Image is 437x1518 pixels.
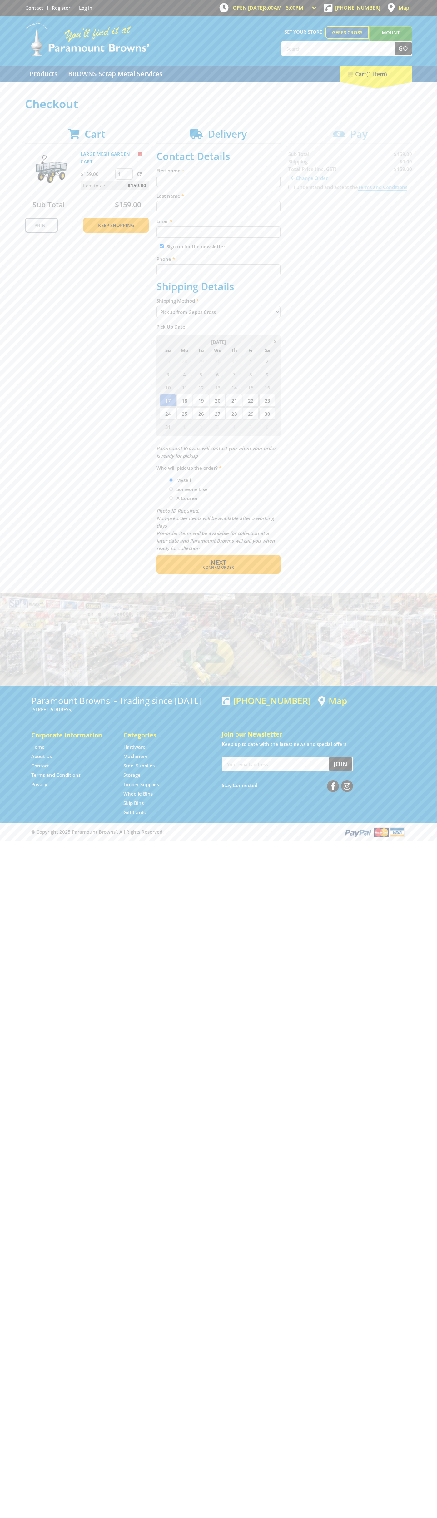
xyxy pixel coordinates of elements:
p: Keep up to date with the latest news and special offers. [222,740,406,748]
span: 3 [160,368,176,380]
a: Go to the Gift Cards page [123,809,146,816]
span: 21 [226,394,242,407]
span: 14 [226,381,242,394]
input: Please select who will pick up the order. [169,496,173,500]
span: [DATE] [211,339,226,345]
label: Who will pick up the order? [156,464,281,472]
a: Go to the registration page [52,5,70,11]
span: 28 [226,407,242,420]
a: Go to the Machinery page [123,753,147,760]
span: Cart [85,127,105,141]
a: Mount [PERSON_NAME] [369,26,412,50]
span: 3 [210,420,226,433]
span: 2 [259,355,275,367]
span: 16 [259,381,275,394]
a: Remove from cart [138,151,142,157]
span: 30 [210,355,226,367]
span: Tu [193,346,209,354]
span: 6 [259,420,275,433]
input: Search [282,42,395,55]
a: Log in [79,5,92,11]
span: 13 [210,381,226,394]
span: 20 [210,394,226,407]
a: Go to the BROWNS Scrap Metal Services page [63,66,167,82]
span: 10 [160,381,176,394]
span: 8 [243,368,259,380]
a: Go to the Contact page [25,5,43,11]
span: $159.00 [128,181,146,190]
span: 4 [226,420,242,433]
span: 27 [160,355,176,367]
p: Item total: [81,181,149,190]
span: 17 [160,394,176,407]
span: 15 [243,381,259,394]
img: LARGE MESH GARDEN CART [31,150,68,188]
span: 26 [193,407,209,420]
span: 31 [160,420,176,433]
input: Please enter your telephone number. [156,264,281,275]
button: Next Confirm order [156,555,281,574]
em: Paramount Browns will contact you when your order is ready for pickup [156,445,276,459]
a: Go to the Steel Supplies page [123,762,155,769]
input: Your email address [222,757,329,771]
a: Go to the Timber Supplies page [123,781,159,788]
label: Sign up for the newsletter [166,243,225,250]
em: Photo ID Required. Non-preorder items will be available after 5 working days Pre-order items will... [156,508,275,551]
a: View a map of Gepps Cross location [318,696,347,706]
span: Th [226,346,242,354]
button: Go [395,42,412,55]
span: Confirm order [170,566,267,569]
div: [PHONE_NUMBER] [222,696,311,706]
a: Go to the Skip Bins page [123,800,144,806]
span: 8:00am - 5:00pm [264,4,303,11]
div: Stay Connected [222,778,353,793]
span: OPEN [DATE] [233,4,303,11]
span: Delivery [208,127,247,141]
a: Go to the Terms and Conditions page [31,772,81,778]
a: Go to the Privacy page [31,781,47,788]
span: Mo [176,346,192,354]
input: Please enter your last name. [156,201,281,212]
h5: Categories [123,731,203,740]
label: Shipping Method [156,297,281,305]
a: Go to the Contact page [31,762,49,769]
span: 11 [176,381,192,394]
label: Phone [156,255,281,263]
span: 5 [243,420,259,433]
span: 5 [193,368,209,380]
img: PayPal, Mastercard, Visa accepted [344,826,406,838]
span: 18 [176,394,192,407]
span: Next [211,558,226,567]
select: Please select a shipping method. [156,306,281,318]
span: Sub Total [32,200,65,210]
span: 22 [243,394,259,407]
a: Go to the About Us page [31,753,52,760]
h5: Corporate Information [31,731,111,740]
span: 28 [176,355,192,367]
span: Su [160,346,176,354]
input: Please select who will pick up the order. [169,487,173,491]
label: Myself [174,475,193,485]
a: Go to the Storage page [123,772,141,778]
span: 2 [193,420,209,433]
span: 29 [193,355,209,367]
input: Please enter your email address. [156,226,281,238]
span: (1 item) [366,70,387,78]
img: Paramount Browns' [25,22,150,57]
a: Go to the Wheelie Bins page [123,791,153,797]
span: Sa [259,346,275,354]
label: A Courier [174,493,200,504]
span: 24 [160,407,176,420]
a: Go to the Hardware page [123,744,146,750]
p: [STREET_ADDRESS] [31,706,216,713]
h3: Paramount Browns' - Trading since [DATE] [31,696,216,706]
span: 19 [193,394,209,407]
div: ® Copyright 2025 Paramount Browns'. All Rights Reserved. [25,826,412,838]
span: 1 [176,420,192,433]
span: 9 [259,368,275,380]
label: Email [156,217,281,225]
a: Print [25,218,58,233]
h5: Join our Newsletter [222,730,406,739]
h2: Shipping Details [156,280,281,292]
span: 29 [243,407,259,420]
